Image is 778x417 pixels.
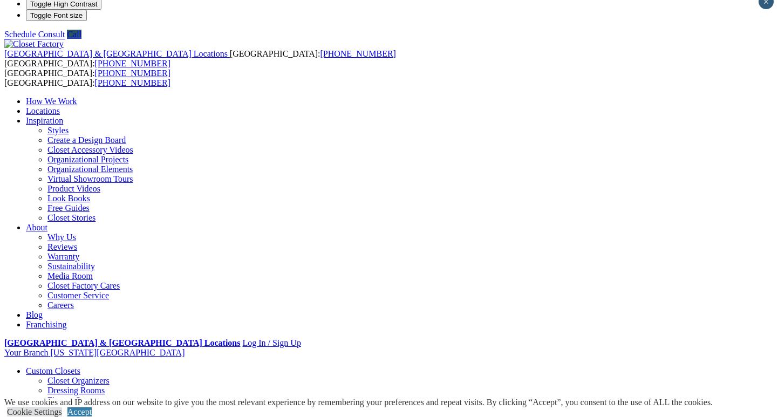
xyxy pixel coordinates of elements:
a: [PHONE_NUMBER] [320,49,395,58]
a: Customer Service [47,291,109,300]
a: Your Branch [US_STATE][GEOGRAPHIC_DATA] [4,348,185,357]
a: About [26,223,47,232]
a: Schedule Consult [4,30,65,39]
span: [GEOGRAPHIC_DATA]: [GEOGRAPHIC_DATA]: [4,69,170,87]
a: Finesse Systems [47,395,104,405]
a: [GEOGRAPHIC_DATA] & [GEOGRAPHIC_DATA] Locations [4,338,240,347]
a: Franchising [26,320,67,329]
span: [GEOGRAPHIC_DATA]: [GEOGRAPHIC_DATA]: [4,49,396,68]
img: Closet Factory [4,39,64,49]
a: Styles [47,126,69,135]
a: [PHONE_NUMBER] [95,69,170,78]
a: Careers [47,300,74,310]
a: Create a Design Board [47,135,126,145]
a: [PHONE_NUMBER] [95,59,170,68]
a: Media Room [47,271,93,281]
a: How We Work [26,97,77,106]
a: Organizational Elements [47,165,133,174]
a: Closet Factory Cares [47,281,120,290]
a: Look Books [47,194,90,203]
a: Call [67,30,81,39]
span: Your Branch [4,348,48,357]
span: [US_STATE][GEOGRAPHIC_DATA] [50,348,185,357]
button: Toggle Font size [26,10,87,21]
a: Why Us [47,233,76,242]
span: Toggle Font size [30,11,83,19]
a: Blog [26,310,43,319]
div: We use cookies and IP address on our website to give you the most relevant experience by remember... [4,398,713,407]
a: Closet Stories [47,213,95,222]
a: Custom Closets [26,366,80,375]
a: Product Videos [47,184,100,193]
a: Closet Organizers [47,376,110,385]
a: Dressing Rooms [47,386,105,395]
a: Closet Accessory Videos [47,145,133,154]
a: Sustainability [47,262,95,271]
a: Free Guides [47,203,90,213]
a: Log In / Sign Up [242,338,301,347]
a: Reviews [47,242,77,251]
span: [GEOGRAPHIC_DATA] & [GEOGRAPHIC_DATA] Locations [4,49,228,58]
a: Inspiration [26,116,63,125]
a: [GEOGRAPHIC_DATA] & [GEOGRAPHIC_DATA] Locations [4,49,230,58]
a: Cookie Settings [7,407,62,416]
a: Warranty [47,252,79,261]
a: [PHONE_NUMBER] [95,78,170,87]
a: Virtual Showroom Tours [47,174,133,183]
a: Organizational Projects [47,155,128,164]
a: Accept [67,407,92,416]
a: Locations [26,106,60,115]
